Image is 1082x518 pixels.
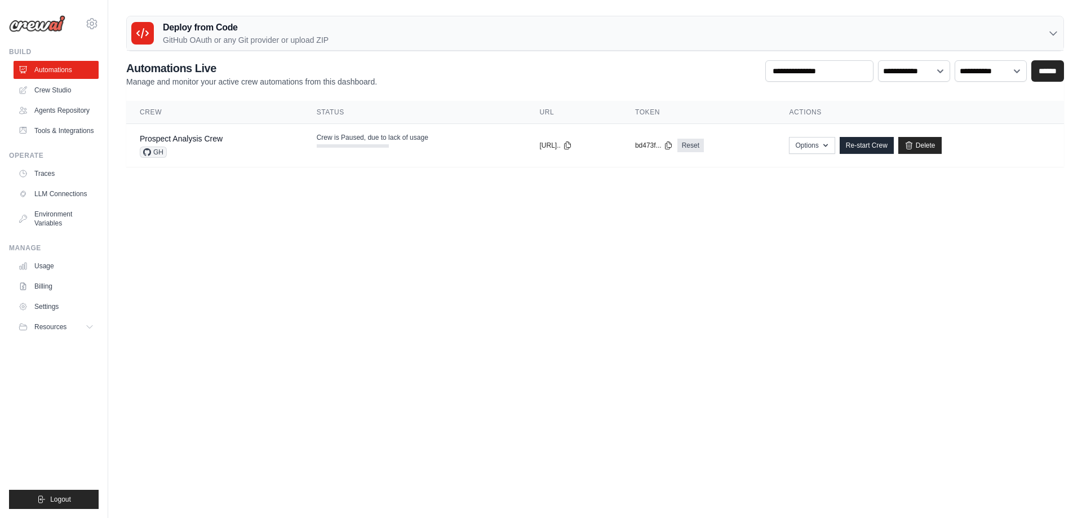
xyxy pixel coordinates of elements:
[840,137,894,154] a: Re-start Crew
[14,165,99,183] a: Traces
[317,133,428,142] span: Crew is Paused, due to lack of usage
[775,101,1064,124] th: Actions
[14,61,99,79] a: Automations
[526,101,622,124] th: URL
[303,101,526,124] th: Status
[14,277,99,295] a: Billing
[14,101,99,119] a: Agents Repository
[126,76,377,87] p: Manage and monitor your active crew automations from this dashboard.
[9,243,99,253] div: Manage
[14,122,99,140] a: Tools & Integrations
[14,298,99,316] a: Settings
[163,21,329,34] h3: Deploy from Code
[14,257,99,275] a: Usage
[126,101,303,124] th: Crew
[14,185,99,203] a: LLM Connections
[163,34,329,46] p: GitHub OAuth or any Git provider or upload ZIP
[789,137,835,154] button: Options
[9,490,99,509] button: Logout
[622,101,776,124] th: Token
[50,495,71,504] span: Logout
[14,81,99,99] a: Crew Studio
[140,147,167,158] span: GH
[9,151,99,160] div: Operate
[34,322,66,331] span: Resources
[14,205,99,232] a: Environment Variables
[635,141,673,150] button: bd473f...
[898,137,942,154] a: Delete
[126,60,377,76] h2: Automations Live
[14,318,99,336] button: Resources
[9,47,99,56] div: Build
[677,139,704,152] a: Reset
[140,134,223,143] a: Prospect Analysis Crew
[9,15,65,32] img: Logo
